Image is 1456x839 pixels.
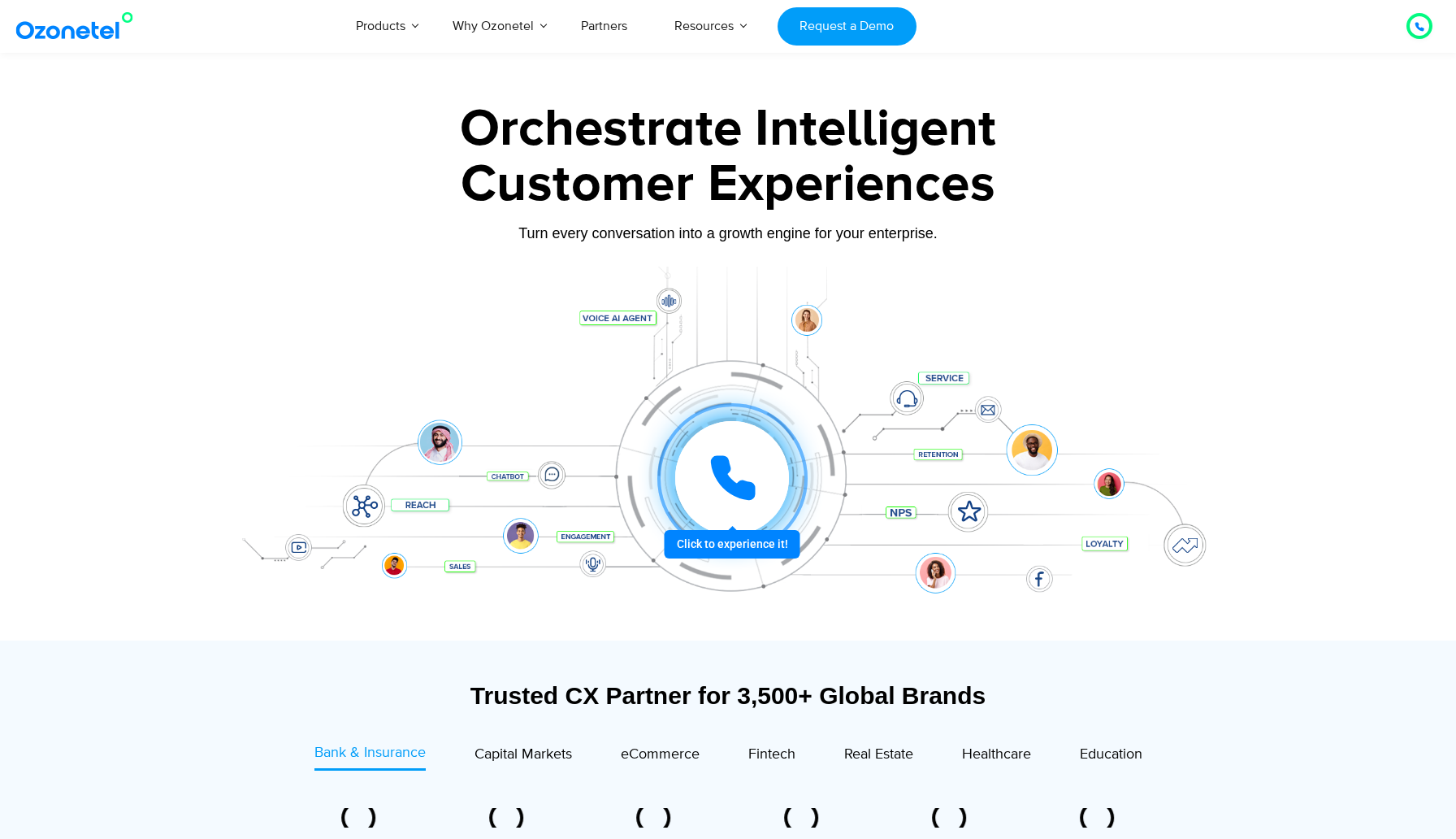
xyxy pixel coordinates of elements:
[621,746,700,763] span: eCommerce
[314,744,426,762] span: Bank & Insurance
[1056,808,1138,828] div: 1 / 6
[748,742,795,771] a: Fintech
[474,742,572,771] a: Capital Markets
[1080,746,1142,763] span: Education
[748,746,795,763] span: Fintech
[962,746,1031,763] span: Healthcare
[1080,742,1142,771] a: Education
[318,808,400,828] div: 2 / 6
[621,742,700,771] a: eCommerce
[844,742,913,771] a: Real Estate
[228,681,1228,710] div: Trusted CX Partner for 3,500+ Global Brands
[908,808,990,828] div: 6 / 6
[760,808,843,828] div: 5 / 6
[220,146,1236,224] div: Customer Experiences
[220,103,1236,155] div: Orchestrate Intelligent
[318,808,1138,828] div: Image Carousel
[778,7,916,46] a: Request a Demo
[314,742,426,771] a: Bank & Insurance
[613,808,695,828] div: 4 / 6
[220,224,1236,242] div: Turn every conversation into a growth engine for your enterprise.
[474,746,572,763] span: Capital Markets
[844,746,913,763] span: Real Estate
[466,808,548,828] div: 3 / 6
[962,742,1031,771] a: Healthcare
